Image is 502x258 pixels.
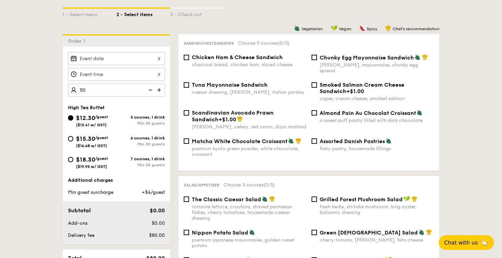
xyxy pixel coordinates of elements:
div: cherry tomato, [PERSON_NAME], feta cheese [320,237,434,243]
img: icon-chef-hat.a58ddaea.svg [411,196,418,202]
span: The Classic Caesar Salad [192,196,261,203]
div: a sweet puff pastry filled with dark chocolate [320,118,434,123]
span: Chicken Ham & Cheese Sandwich [192,54,283,60]
img: icon-vegetarian.fe4039eb.svg [419,229,425,235]
span: Vegan [339,27,351,31]
span: +$1.00 [218,116,236,123]
div: charcoal bread, chicken ham, sliced cheese [192,62,306,68]
input: Assorted Danish Pastriesflaky pastry, housemade fillings [312,138,317,144]
input: Event date [68,52,165,65]
span: Grilled Forest Mushroom Salad [320,196,403,203]
img: icon-vegan.f8ff3823.svg [403,196,410,202]
button: Chat with us🦙 [439,235,494,250]
span: Choose 5 courses [238,40,289,46]
img: icon-chef-hat.a58ddaea.svg [295,138,301,144]
img: icon-chef-hat.a58ddaea.svg [422,54,428,60]
span: +$1.00 [346,88,364,94]
input: Grilled Forest Mushroom Saladfresh herbs, shiitake mushroom, king oyster, balsamic dressing [312,197,317,202]
img: icon-vegetarian.fe4039eb.svg [294,25,300,31]
div: romaine lettuce, croutons, shaved parmesan flakes, cherry tomatoes, housemade caesar dressing [192,204,306,221]
span: $15.30 [76,135,95,142]
input: Chunky Egg Mayonnaise Sandwich[PERSON_NAME], mayonnaise, chunky egg spread [312,55,317,60]
span: ($16.68 w/ GST) [76,143,107,148]
img: icon-vegetarian.fe4039eb.svg [249,229,255,235]
span: $0.00 [150,207,165,214]
input: Chicken Ham & Cheese Sandwichcharcoal bread, chicken ham, sliced cheese [184,55,189,60]
span: Smoked Salmon Cream Cheese Sandwich [320,82,404,94]
input: The Classic Caesar Saladromaine lettuce, croutons, shaved parmesan flakes, cherry tomatoes, house... [184,197,189,202]
span: Min guest surcharge [68,189,113,195]
img: icon-vegan.f8ff3823.svg [331,25,337,31]
div: caper, cream cheese, smoked salmon [320,96,434,101]
span: $18.30 [76,156,95,163]
span: $80.00 [149,232,165,238]
span: High Tea Buffet [68,105,105,111]
img: icon-vegetarian.fe4039eb.svg [386,138,392,144]
span: 🦙 [480,239,489,247]
div: Additional charges [68,177,165,184]
span: ($13.41 w/ GST) [76,123,107,127]
input: $18.30/guest($19.95 w/ GST)7 courses, 1 drinkMin 30 guests [68,157,73,162]
span: Chunky Egg Mayonnaise Sandwich [320,54,414,61]
span: Tuna Mayonnaise Sandwich [192,82,267,88]
input: $12.30/guest($13.41 w/ GST)5 courses, 1 drinkMin 30 guests [68,115,73,121]
span: Matcha White Chocolate Croissant [192,138,287,144]
span: Chef's recommendation [393,27,439,31]
img: icon-chef-hat.a58ddaea.svg [426,229,432,235]
span: (0/5) [263,182,275,188]
div: 2 - Select items [116,9,170,18]
input: $15.30/guest($16.68 w/ GST)6 courses, 1 drinkMin 30 guests [68,136,73,141]
img: icon-vegetarian.fe4039eb.svg [262,196,268,202]
span: /guest [95,135,108,140]
span: Sandwiches/Danishes [184,41,234,46]
img: icon-spicy.37a8142b.svg [359,25,365,31]
span: ($19.95 w/ GST) [76,164,107,169]
input: Almond Pain Au Chocolat Croissanta sweet puff pastry filled with dark chocolate [312,110,317,116]
div: 6 courses, 1 drink [116,136,165,140]
img: icon-chef-hat.a58ddaea.svg [385,25,391,31]
input: Scandinavian Avocado Prawn Sandwich+$1.00[PERSON_NAME], celery, red onion, dijon mustard [184,110,189,116]
div: Min 30 guests [116,142,165,146]
img: icon-chef-hat.a58ddaea.svg [269,196,275,202]
img: icon-chef-hat.a58ddaea.svg [237,116,243,122]
div: 3 - Check out [170,9,224,18]
div: [PERSON_NAME], mayonnaise, chunky egg spread [320,62,434,74]
input: Green [DEMOGRAPHIC_DATA] Saladcherry tomato, [PERSON_NAME], feta cheese [312,230,317,235]
img: icon-add.58712e84.svg [155,84,165,96]
input: Event time [68,68,165,81]
img: icon-vegetarian.fe4039eb.svg [288,138,294,144]
div: Min 30 guests [116,121,165,126]
img: icon-vegetarian.fe4039eb.svg [417,110,423,116]
input: Matcha White Chocolate Croissantpremium kyoto green powder, white chocolate, croissant [184,138,189,144]
div: 5 courses, 1 drink [116,115,165,120]
div: premium kyoto green powder, white chocolate, croissant [192,146,306,157]
img: icon-reduce.1d2dbef1.svg [145,84,155,96]
span: /guest [95,156,108,161]
div: fresh herbs, shiitake mushroom, king oyster, balsamic dressing [320,204,434,215]
span: $0.00 [152,220,165,226]
span: +$4/guest [142,189,165,195]
input: Nippon Potato Saladpremium japanese mayonnaise, golden russet potato [184,230,189,235]
span: Choose 5 courses [223,182,275,188]
span: Salad/Appetiser [184,183,219,187]
span: Subtotal [68,207,91,214]
div: 1 - Select menu [63,9,116,18]
input: Tuna Mayonnaise Sandwichcaesar dressing, [PERSON_NAME], italian parsley [184,82,189,88]
span: /guest [95,115,108,119]
span: Chat with us [444,240,478,246]
div: 7 courses, 1 drink [116,157,165,161]
img: icon-vegetarian.fe4039eb.svg [415,54,421,60]
span: Scandinavian Avocado Prawn Sandwich [192,110,274,123]
span: Add-ons [68,220,87,226]
div: premium japanese mayonnaise, golden russet potato [192,237,306,249]
span: Assorted Danish Pastries [320,138,385,144]
span: Delivery fee [68,232,95,238]
div: [PERSON_NAME], celery, red onion, dijon mustard [192,124,306,130]
span: Almond Pain Au Chocolat Croissant [320,110,416,116]
span: Nippon Potato Salad [192,229,248,236]
input: Smoked Salmon Cream Cheese Sandwich+$1.00caper, cream cheese, smoked salmon [312,82,317,88]
span: Spicy [367,27,377,31]
div: Min 30 guests [116,163,165,167]
div: caesar dressing, [PERSON_NAME], italian parsley [192,89,306,95]
span: Green [DEMOGRAPHIC_DATA] Salad [320,229,418,236]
